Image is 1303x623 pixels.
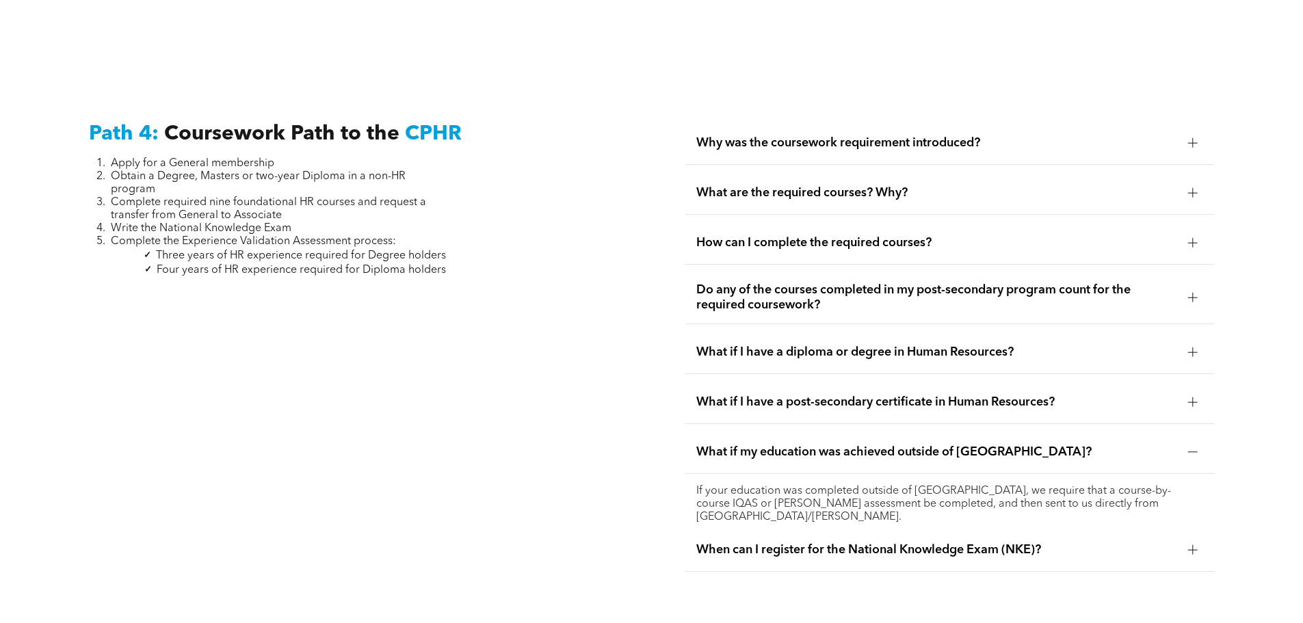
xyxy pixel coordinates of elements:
[111,171,406,195] span: Obtain a Degree, Masters or two-year Diploma in a non-HR program
[696,542,1177,557] span: When can I register for the National Knowledge Exam (NKE)?
[111,158,274,169] span: Apply for a General membership
[111,223,291,234] span: Write the National Knowledge Exam
[156,250,446,261] span: Three years of HR experience required for Degree holders
[696,345,1177,360] span: What if I have a diploma or degree in Human Resources?
[696,395,1177,410] span: What if I have a post-secondary certificate in Human Resources?
[696,185,1177,200] span: What are the required courses? Why?
[111,197,426,221] span: Complete required nine foundational HR courses and request a transfer from General to Associate
[164,124,399,144] span: Coursework Path to the
[696,235,1177,250] span: How can I complete the required courses?
[89,124,159,144] span: Path 4:
[696,485,1203,524] p: If your education was completed outside of [GEOGRAPHIC_DATA], we require that a course-by-course ...
[405,124,462,144] span: CPHR
[696,445,1177,460] span: What if my education was achieved outside of [GEOGRAPHIC_DATA]?
[157,265,446,276] span: Four years of HR experience required for Diploma holders
[696,282,1177,313] span: Do any of the courses completed in my post-secondary program count for the required coursework?
[696,135,1177,150] span: Why was the coursework requirement introduced?
[111,236,396,247] span: Complete the Experience Validation Assessment process:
